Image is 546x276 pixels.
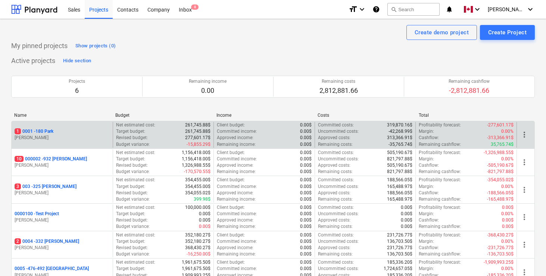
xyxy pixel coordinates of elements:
p: Revised budget : [116,162,148,169]
p: Uncommitted costs : [318,156,359,162]
p: -354,055.02$ [487,177,514,183]
i: keyboard_arrow_down [526,5,535,14]
p: 0.00$ [300,122,312,128]
p: -368,430.27$ [487,232,514,238]
p: Remaining costs : [318,141,353,148]
p: 352,180.27$ [185,232,210,238]
p: 0004 - 332 [PERSON_NAME] [15,238,79,245]
p: 0.00% [501,211,514,217]
p: Net estimated cost : [116,259,155,266]
p: -188,566.05$ [487,190,514,196]
p: Remaining income : [217,169,256,175]
p: Committed costs : [318,177,354,183]
p: 0.00$ [300,245,312,251]
p: Uncommitted costs : [318,211,359,217]
p: 231,726.77$ [387,245,412,251]
p: Revised budget : [116,190,148,196]
p: Projects [69,78,85,85]
p: Profitability forecast : [419,122,461,128]
p: Revised budget : [116,135,148,141]
button: Create Project [480,25,535,40]
p: 313,366.91$ [387,135,412,141]
iframe: Chat Widget [509,240,546,276]
p: 100,000.00$ [185,204,210,211]
p: 0.00$ [199,223,210,230]
p: Remaining income : [217,196,256,203]
p: [PERSON_NAME] [15,135,110,141]
p: Cashflow : [419,135,439,141]
div: 10001 -180 Park[PERSON_NAME] [15,128,110,141]
p: 000002 - 932 [PERSON_NAME] [15,156,87,162]
p: Committed costs : [318,150,354,156]
p: Margin : [419,156,434,162]
p: Profitability forecast : [419,177,461,183]
p: Cashflow : [419,245,439,251]
p: Profitability forecast : [419,150,461,156]
p: 1,326,988.55$ [182,162,210,169]
p: 0.00% [501,184,514,190]
p: 0.00$ [300,251,312,257]
p: 0.00$ [300,177,312,183]
p: Revised budget : [116,217,148,223]
p: Budget variance : [116,196,150,203]
p: Profitability forecast : [419,204,461,211]
p: Approved costs : [318,217,350,223]
p: 188,566.05$ [387,190,412,196]
p: 0.00$ [300,135,312,141]
p: 261,745.88$ [185,122,210,128]
p: 1,156,418.00$ [182,156,210,162]
p: Net estimated cost : [116,150,155,156]
p: 185,336.20$ [387,259,412,266]
p: 0.00$ [300,184,312,190]
p: 0.00 [189,86,227,95]
button: Create demo project [406,25,477,40]
p: Committed income : [217,184,257,190]
p: 0001 - 180 Park [15,128,53,135]
span: [PERSON_NAME] [488,6,525,12]
p: 821,797.88$ [387,169,412,175]
p: Committed income : [217,211,257,217]
p: Net estimated cost : [116,204,155,211]
p: 368,430.27$ [185,245,210,251]
p: Cashflow : [419,217,439,223]
p: 399.98$ [194,196,210,203]
p: -1,326,988.55$ [484,150,514,156]
p: Budget variance : [116,251,150,257]
p: Profitability forecast : [419,259,461,266]
p: 319,870.16$ [387,122,412,128]
p: Committed costs : [318,259,354,266]
p: 1,961,675.50$ [182,259,210,266]
p: -42,268.99$ [389,128,412,135]
p: 0.00$ [199,217,210,223]
p: Net estimated cost : [116,232,155,238]
p: 0.00% [501,266,514,272]
p: Client budget : [217,150,245,156]
p: Budget variance : [116,141,150,148]
p: Committed income : [217,266,257,272]
p: Budget variance : [116,169,150,175]
p: Margin : [419,184,434,190]
p: Committed income : [217,238,257,245]
div: 10000002 -932 [PERSON_NAME][PERSON_NAME] [15,156,110,169]
p: 1,156,418.00$ [182,150,210,156]
p: -313,366.91$ [487,135,514,141]
p: 354,455.00$ [185,177,210,183]
p: Margin : [419,238,434,245]
div: Show projects (0) [75,42,116,50]
i: notifications [446,5,453,14]
div: Create demo project [415,28,469,37]
p: 0.00$ [300,150,312,156]
p: Remaining costs [319,78,358,85]
p: Budget variance : [116,223,150,230]
p: -505,190.67$ [487,162,514,169]
p: 505,190.67$ [387,150,412,156]
p: 0.00% [501,238,514,245]
p: Revised budget : [116,245,148,251]
span: more_vert [520,130,529,139]
div: Name [14,113,109,118]
p: 1,724,657.05$ [384,266,412,272]
p: Margin : [419,128,434,135]
p: 354,455.00$ [185,184,210,190]
p: Margin : [419,266,434,272]
p: Approved costs : [318,190,350,196]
